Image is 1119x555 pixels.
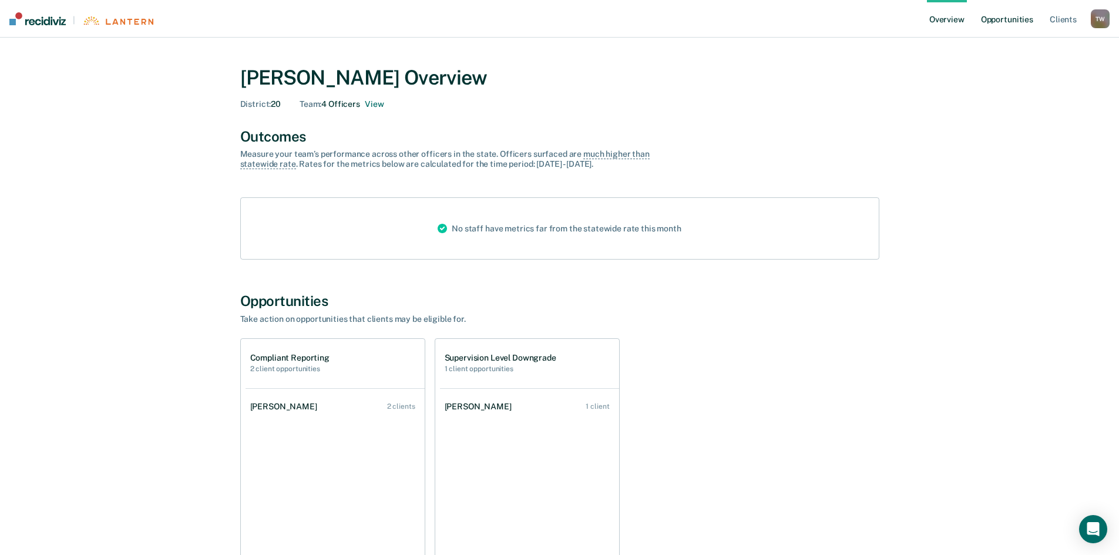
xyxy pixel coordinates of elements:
div: 4 Officers [300,99,384,109]
div: No staff have metrics far from the statewide rate this month [428,198,691,259]
div: Take action on opportunities that clients may be eligible for. [240,314,651,324]
span: Team : [300,99,321,109]
span: District : [240,99,271,109]
a: [PERSON_NAME] 2 clients [246,390,425,423]
img: Lantern [82,16,153,25]
h1: Supervision Level Downgrade [445,353,556,363]
h2: 1 client opportunities [445,365,556,373]
a: | [9,12,153,25]
div: Opportunities [240,292,879,310]
a: [PERSON_NAME] 1 client [440,390,619,423]
div: 2 clients [387,402,415,411]
div: [PERSON_NAME] [445,402,516,412]
span: | [66,15,82,25]
div: Measure your team’s performance across other officer s in the state. Officer s surfaced are . Rat... [240,149,651,169]
img: Recidiviz [9,12,66,25]
div: 20 [240,99,281,109]
div: Open Intercom Messenger [1079,515,1107,543]
button: TW [1091,9,1110,28]
h2: 2 client opportunities [250,365,330,373]
div: [PERSON_NAME] Overview [240,66,879,90]
div: T W [1091,9,1110,28]
div: [PERSON_NAME] [250,402,322,412]
div: Outcomes [240,128,879,145]
button: 4 officers on Tiffany Wallace's Team [365,99,384,109]
span: much higher than statewide rate [240,149,650,169]
div: 1 client [586,402,609,411]
h1: Compliant Reporting [250,353,330,363]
